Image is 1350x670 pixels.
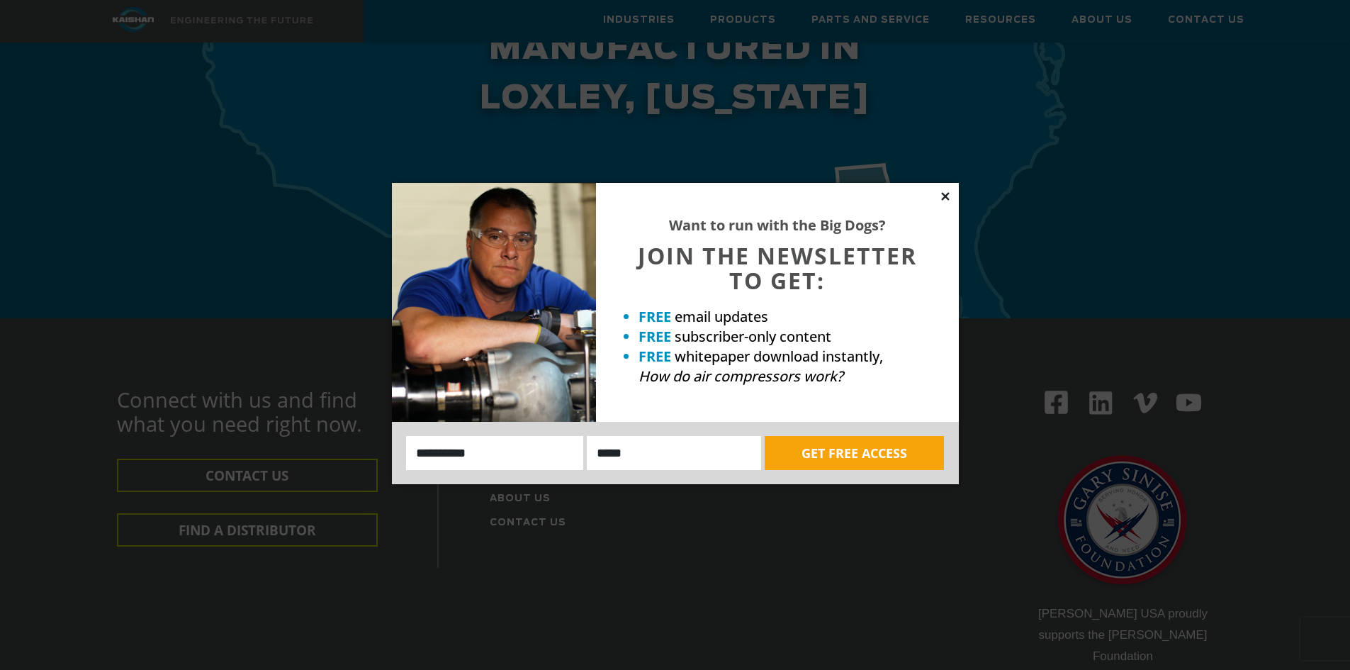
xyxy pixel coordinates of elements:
[639,367,843,386] em: How do air compressors work?
[675,347,883,366] span: whitepaper download instantly,
[639,347,671,366] strong: FREE
[675,307,768,326] span: email updates
[406,436,584,470] input: Name:
[765,436,944,470] button: GET FREE ACCESS
[675,327,831,346] span: subscriber-only content
[639,327,671,346] strong: FREE
[639,307,671,326] strong: FREE
[638,240,917,296] span: JOIN THE NEWSLETTER TO GET:
[939,190,952,203] button: Close
[587,436,761,470] input: Email
[669,216,886,235] strong: Want to run with the Big Dogs?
